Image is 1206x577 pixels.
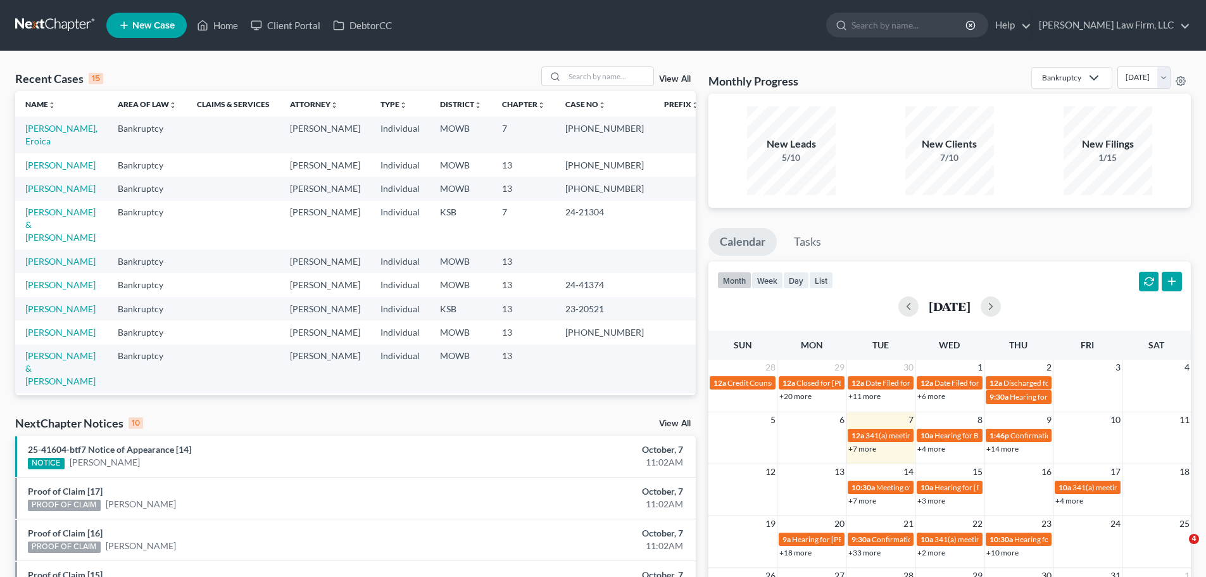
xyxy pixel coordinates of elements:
[1033,14,1190,37] a: [PERSON_NAME] Law Firm, LLC
[848,444,876,453] a: +7 more
[25,99,56,109] a: Nameunfold_more
[108,297,187,320] td: Bankruptcy
[555,153,654,177] td: [PHONE_NUMBER]
[976,360,984,375] span: 1
[848,391,881,401] a: +11 more
[902,464,915,479] span: 14
[28,486,103,497] a: Proof of Claim [17]
[876,483,1017,492] span: Meeting of Creditors for [PERSON_NAME]
[280,153,370,177] td: [PERSON_NAME]
[917,391,945,401] a: +6 more
[848,548,881,557] a: +33 more
[555,201,654,250] td: 24-21304
[28,500,101,511] div: PROOF OF CLAIM
[747,137,836,151] div: New Leads
[779,548,812,557] a: +18 more
[989,378,1002,388] span: 12a
[779,391,812,401] a: +20 more
[782,378,795,388] span: 12a
[473,443,683,456] div: October, 7
[187,91,280,117] th: Claims & Services
[492,201,555,250] td: 7
[1040,464,1053,479] span: 16
[430,393,492,417] td: MOWB
[976,412,984,428] span: 8
[1109,412,1122,428] span: 10
[934,431,1039,440] span: Hearing for Bar K Holdings, LLC
[971,464,984,479] span: 15
[917,444,945,453] a: +4 more
[865,431,988,440] span: 341(a) meeting for [PERSON_NAME]
[782,535,791,544] span: 9a
[907,412,915,428] span: 7
[129,417,143,429] div: 10
[664,99,699,109] a: Prefixunfold_more
[370,393,430,417] td: Individual
[25,327,96,338] a: [PERSON_NAME]
[370,273,430,296] td: Individual
[971,516,984,531] span: 22
[25,206,96,243] a: [PERSON_NAME] & [PERSON_NAME]
[280,297,370,320] td: [PERSON_NAME]
[108,177,187,200] td: Bankruptcy
[848,496,876,505] a: +7 more
[370,201,430,250] td: Individual
[764,516,777,531] span: 19
[764,360,777,375] span: 28
[659,75,691,84] a: View All
[691,101,699,109] i: unfold_more
[1045,360,1053,375] span: 2
[598,101,606,109] i: unfold_more
[280,345,370,393] td: [PERSON_NAME]
[15,71,103,86] div: Recent Cases
[751,272,783,289] button: week
[851,378,864,388] span: 12a
[25,279,96,290] a: [PERSON_NAME]
[833,360,846,375] span: 29
[1058,483,1071,492] span: 10a
[1178,464,1191,479] span: 18
[370,320,430,344] td: Individual
[132,21,175,30] span: New Case
[1010,392,1109,402] span: Hearing for [PERSON_NAME]
[28,444,191,455] a: 25-41604-btf7 Notice of Appearance [14]
[492,393,555,417] td: 13
[713,378,726,388] span: 12a
[25,350,96,386] a: [PERSON_NAME] & [PERSON_NAME]
[440,99,482,109] a: Districtunfold_more
[833,516,846,531] span: 20
[492,250,555,273] td: 13
[106,540,176,552] a: [PERSON_NAME]
[555,177,654,200] td: [PHONE_NUMBER]
[1042,72,1081,83] div: Bankruptcy
[1014,535,1100,544] span: Hearing for 1 Big Red, LLC
[934,535,1124,544] span: 341(a) meeting for [PERSON_NAME] & [PERSON_NAME]
[769,412,777,428] span: 5
[934,483,1033,492] span: Hearing for [PERSON_NAME]
[717,272,751,289] button: month
[25,183,96,194] a: [PERSON_NAME]
[25,123,97,146] a: [PERSON_NAME], Eroica
[25,160,96,170] a: [PERSON_NAME]
[15,415,143,431] div: NextChapter Notices
[989,535,1013,544] span: 10:30a
[659,419,691,428] a: View All
[108,393,187,417] td: Bankruptcy
[727,378,859,388] span: Credit Counseling for [PERSON_NAME]
[108,345,187,393] td: Bankruptcy
[330,101,338,109] i: unfold_more
[555,393,654,417] td: [PHONE_NUMBER]
[555,297,654,320] td: 23-20521
[473,456,683,469] div: 11:02AM
[280,273,370,296] td: [PERSON_NAME]
[1178,516,1191,531] span: 25
[796,378,958,388] span: Closed for [PERSON_NAME] & [PERSON_NAME]
[280,201,370,250] td: [PERSON_NAME]
[920,535,933,544] span: 10a
[734,339,752,350] span: Sun
[28,542,101,553] div: PROOF OF CLAIM
[118,99,177,109] a: Area of Lawunfold_more
[555,320,654,344] td: [PHONE_NUMBER]
[708,228,777,256] a: Calendar
[106,498,176,510] a: [PERSON_NAME]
